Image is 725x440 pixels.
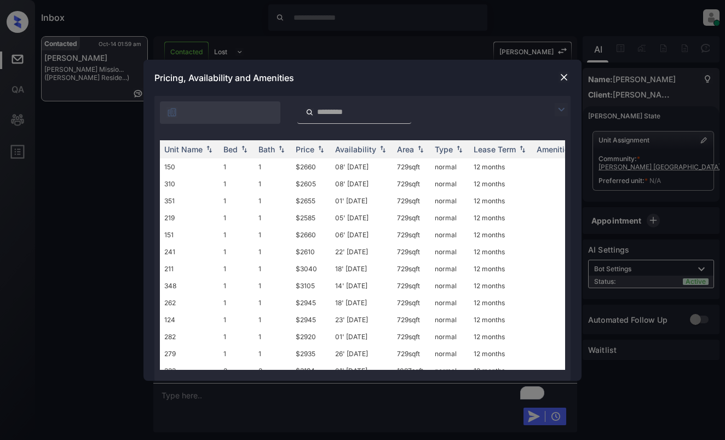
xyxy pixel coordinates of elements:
td: 282 [160,328,219,345]
td: 14' [DATE] [331,277,393,294]
td: $2585 [291,209,331,226]
td: 150 [160,158,219,175]
td: 08' [DATE] [331,158,393,175]
td: 1 [219,345,254,362]
img: icon-zuma [306,107,314,117]
td: normal [430,311,469,328]
td: 12 months [469,294,532,311]
td: $2610 [291,243,331,260]
img: sorting [204,145,215,153]
td: 1087 sqft [393,362,430,379]
td: 262 [160,294,219,311]
td: 12 months [469,243,532,260]
td: 729 sqft [393,175,430,192]
img: sorting [377,145,388,153]
td: 729 sqft [393,328,430,345]
td: 729 sqft [393,192,430,209]
div: Lease Term [474,145,516,154]
td: 333 [160,362,219,379]
div: Unit Name [164,145,203,154]
td: 729 sqft [393,260,430,277]
td: normal [430,158,469,175]
td: 1 [219,260,254,277]
div: Pricing, Availability and Amenities [143,60,582,96]
td: $3040 [291,260,331,277]
td: $2660 [291,226,331,243]
td: 12 months [469,192,532,209]
td: 05' [DATE] [331,209,393,226]
td: 1 [254,311,291,328]
td: 1 [219,226,254,243]
td: 1 [254,294,291,311]
td: 12 months [469,209,532,226]
td: 12 months [469,226,532,243]
img: sorting [415,145,426,153]
td: normal [430,192,469,209]
td: $2945 [291,294,331,311]
td: 124 [160,311,219,328]
img: icon-zuma [555,103,568,116]
td: 18' [DATE] [331,260,393,277]
td: 729 sqft [393,226,430,243]
td: normal [430,175,469,192]
td: 1 [254,209,291,226]
td: 1 [254,345,291,362]
td: 22' [DATE] [331,243,393,260]
td: normal [430,328,469,345]
td: normal [430,226,469,243]
td: 1 [219,294,254,311]
td: 279 [160,345,219,362]
td: 1 [254,260,291,277]
img: sorting [276,145,287,153]
td: normal [430,277,469,294]
td: 729 sqft [393,345,430,362]
td: 729 sqft [393,294,430,311]
img: sorting [517,145,528,153]
td: normal [430,294,469,311]
td: 729 sqft [393,277,430,294]
img: sorting [239,145,250,153]
div: Type [435,145,453,154]
td: 2 [254,362,291,379]
td: 08' [DATE] [331,175,393,192]
td: 23' [DATE] [331,311,393,328]
td: 01' [DATE] [331,328,393,345]
td: 12 months [469,328,532,345]
td: 1 [219,158,254,175]
td: $2660 [291,158,331,175]
td: 310 [160,175,219,192]
td: $2945 [291,311,331,328]
td: 1 [254,328,291,345]
td: $3105 [291,277,331,294]
img: icon-zuma [166,107,177,118]
td: 1 [219,175,254,192]
td: 06' [DATE] [331,226,393,243]
td: 211 [160,260,219,277]
td: 12 months [469,277,532,294]
td: 241 [160,243,219,260]
td: 729 sqft [393,158,430,175]
div: Area [397,145,414,154]
td: 1 [219,311,254,328]
td: 151 [160,226,219,243]
div: Bath [258,145,275,154]
td: normal [430,209,469,226]
td: 12 months [469,311,532,328]
td: normal [430,345,469,362]
td: $2920 [291,328,331,345]
div: Price [296,145,314,154]
td: 12 months [469,175,532,192]
img: close [559,72,569,83]
td: 1 [254,277,291,294]
td: 12 months [469,345,532,362]
td: 1 [219,328,254,345]
td: $2655 [291,192,331,209]
td: normal [430,260,469,277]
td: 1 [219,192,254,209]
td: 729 sqft [393,243,430,260]
td: 01' [DATE] [331,362,393,379]
td: 2 [219,362,254,379]
td: 1 [219,243,254,260]
td: $2605 [291,175,331,192]
td: 1 [254,243,291,260]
